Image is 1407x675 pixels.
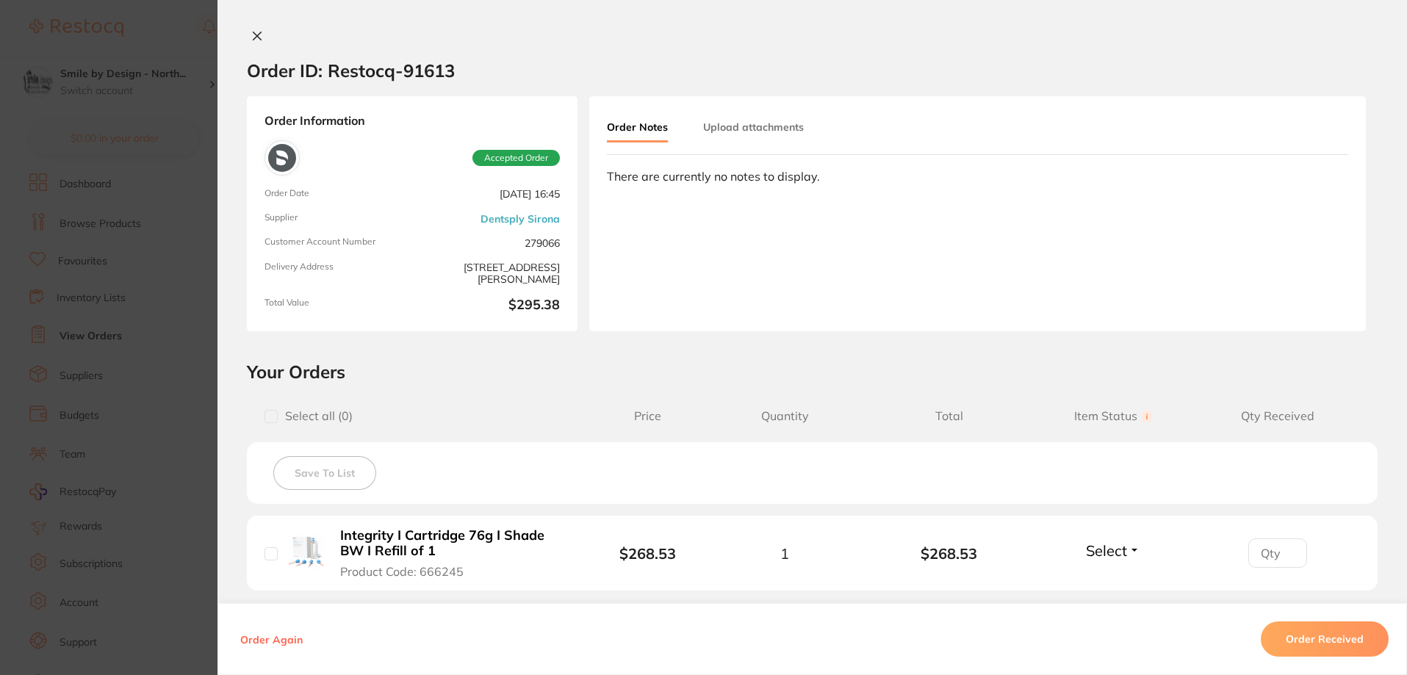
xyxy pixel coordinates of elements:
[418,261,560,286] span: [STREET_ADDRESS][PERSON_NAME]
[278,409,353,423] span: Select all ( 0 )
[265,188,406,201] span: Order Date
[1248,538,1307,568] input: Qty
[265,212,406,225] span: Supplier
[418,297,560,314] b: $295.38
[236,632,307,646] button: Order Again
[1195,409,1360,423] span: Qty Received
[418,188,560,201] span: [DATE] 16:45
[268,144,296,172] img: Dentsply Sirona
[702,409,867,423] span: Quantity
[1082,541,1145,560] button: Select
[703,114,804,140] button: Upload attachments
[619,544,676,563] b: $268.53
[867,545,1032,562] b: $268.53
[472,150,560,166] span: Accepted Order
[265,237,406,249] span: Customer Account Number
[265,114,560,129] strong: Order Information
[1032,409,1196,423] span: Item Status
[247,59,455,82] h2: Order ID: Restocq- 91613
[481,213,560,225] a: Dentsply Sirona
[867,409,1032,423] span: Total
[780,545,789,562] span: 1
[607,114,668,142] button: Order Notes
[593,409,702,423] span: Price
[607,170,1348,183] div: There are currently no notes to display.
[1086,541,1127,560] span: Select
[265,297,406,314] span: Total Value
[273,456,376,490] button: Save To List
[336,527,572,579] button: Integrity I Cartridge 76g I Shade BW I Refill of 1 Product Code: 666245
[265,261,406,286] span: Delivery Address
[340,565,464,578] span: Product Code: 666245
[340,528,567,558] b: Integrity I Cartridge 76g I Shade BW I Refill of 1
[1261,621,1389,657] button: Order Received
[289,534,325,570] img: Integrity I Cartridge 76g I Shade BW I Refill of 1
[247,361,1378,383] h2: Your Orders
[418,237,560,249] span: 279066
